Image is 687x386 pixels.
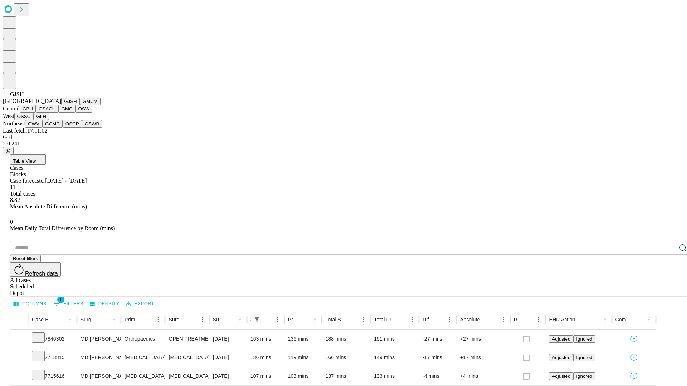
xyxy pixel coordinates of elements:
[573,372,595,380] button: Ignored
[325,317,348,322] div: Total Scheduled Duration
[61,98,80,105] button: GJSH
[3,140,684,147] div: 2.0.241
[99,315,109,325] button: Sort
[325,348,367,367] div: 166 mins
[533,315,544,325] button: Menu
[32,348,73,367] div: 7713815
[57,296,64,303] span: 1
[169,348,205,367] div: [MEDICAL_DATA]
[10,255,41,262] button: Reset filters
[88,298,121,310] button: Density
[460,348,507,367] div: +17 mins
[252,315,262,325] div: 1 active filter
[42,120,63,128] button: GCMC
[573,335,595,343] button: Ignored
[325,367,367,385] div: 137 mins
[213,330,243,348] div: [DATE]
[576,315,586,325] button: Sort
[3,147,14,154] button: @
[549,354,573,361] button: Adjusted
[10,219,13,225] span: 0
[124,298,156,310] button: Export
[615,317,633,322] div: Comments
[310,315,320,325] button: Menu
[6,148,11,153] span: @
[3,98,61,104] span: [GEOGRAPHIC_DATA]
[187,315,198,325] button: Sort
[10,197,20,203] span: 8.82
[250,317,251,322] div: Scheduled In Room Duration
[250,330,281,348] div: 163 mins
[51,298,85,310] button: Show filters
[65,315,75,325] button: Menu
[32,367,73,385] div: 7715616
[407,315,417,325] button: Menu
[460,317,488,322] div: Absolute Difference
[32,317,54,322] div: Case Epic Id
[32,330,73,348] div: 7846302
[359,315,369,325] button: Menu
[573,354,595,361] button: Ignored
[33,113,49,120] button: GLH
[213,348,243,367] div: [DATE]
[423,330,453,348] div: -27 mins
[36,105,58,113] button: GSACH
[45,178,87,184] span: [DATE] - [DATE]
[10,262,61,277] button: Refresh data
[3,134,684,140] div: GEI
[14,113,34,120] button: OSSC
[25,271,58,277] span: Refresh data
[10,184,15,190] span: 11
[552,373,570,379] span: Adjusted
[460,330,507,348] div: +27 mins
[549,372,573,380] button: Adjusted
[3,105,20,112] span: Central
[288,330,318,348] div: 136 mins
[3,113,14,119] span: West
[250,367,281,385] div: 107 mins
[423,348,453,367] div: -17 mins
[263,315,273,325] button: Sort
[25,120,42,128] button: GWV
[300,315,310,325] button: Sort
[213,317,224,322] div: Surgery Date
[14,352,25,364] button: Expand
[549,317,575,322] div: EHR Action
[169,330,205,348] div: OPEN TREATMENT [MEDICAL_DATA]
[10,203,87,209] span: Mean Absolute Difference (mins)
[80,98,101,105] button: GMCM
[198,315,208,325] button: Menu
[58,105,75,113] button: GMC
[153,315,163,325] button: Menu
[10,91,24,97] span: GJSH
[81,348,117,367] div: MD [PERSON_NAME] E Md
[634,315,644,325] button: Sort
[125,317,142,322] div: Primary Service
[549,335,573,343] button: Adjusted
[397,315,407,325] button: Sort
[14,370,25,383] button: Expand
[498,315,508,325] button: Menu
[20,105,36,113] button: GBH
[225,315,235,325] button: Sort
[374,317,396,322] div: Total Predicted Duration
[423,317,434,322] div: Difference
[374,367,415,385] div: 133 mins
[75,105,93,113] button: OSW
[576,336,592,342] span: Ignored
[81,330,117,348] div: MD [PERSON_NAME] [PERSON_NAME]
[109,315,119,325] button: Menu
[460,367,507,385] div: +4 mins
[143,315,153,325] button: Sort
[125,367,161,385] div: [MEDICAL_DATA]
[325,330,367,348] div: 188 mins
[81,367,117,385] div: MD [PERSON_NAME] E Md
[552,355,570,360] span: Adjusted
[235,315,245,325] button: Menu
[423,367,453,385] div: -4 mins
[435,315,445,325] button: Sort
[288,367,318,385] div: 103 mins
[169,367,205,385] div: [MEDICAL_DATA]
[169,317,186,322] div: Surgery Name
[81,317,98,322] div: Surgeon Name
